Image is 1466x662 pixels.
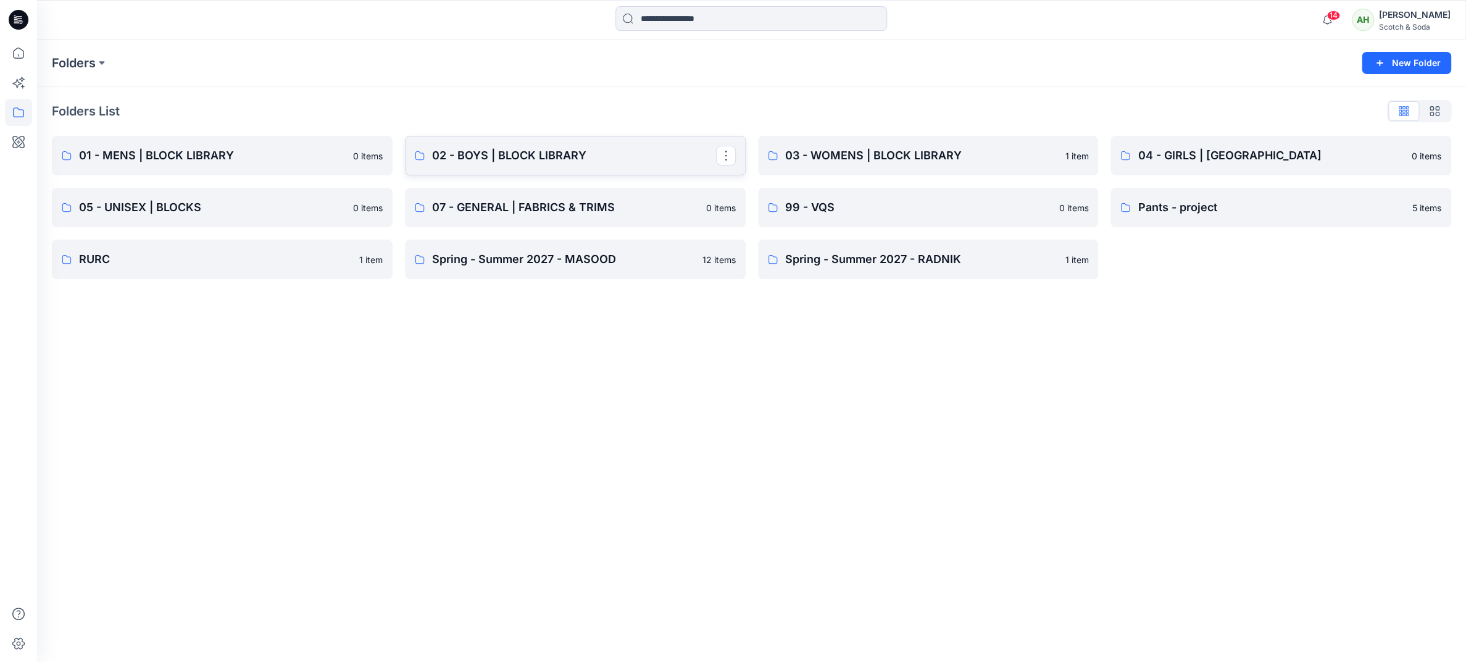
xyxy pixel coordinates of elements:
[359,253,383,266] p: 1 item
[785,199,1052,216] p: 99 - VQS
[432,199,699,216] p: 07 - GENERAL | FABRICS & TRIMS
[405,188,746,227] a: 07 - GENERAL | FABRICS & TRIMS0 items
[79,147,346,164] p: 01 - MENS | BLOCK LIBRARY
[1059,201,1088,214] p: 0 items
[1138,199,1405,216] p: Pants - project
[52,188,393,227] a: 05 - UNISEX | BLOCKS0 items
[1352,9,1374,31] div: AH
[353,201,383,214] p: 0 items
[702,253,736,266] p: 12 items
[706,201,736,214] p: 0 items
[1065,253,1088,266] p: 1 item
[353,149,383,162] p: 0 items
[1379,7,1451,22] div: [PERSON_NAME]
[432,251,695,268] p: Spring - Summer 2027 - MASOOD
[785,251,1058,268] p: Spring - Summer 2027 - RADNIK
[758,136,1099,175] a: 03 - WOMENS | BLOCK LIBRARY1 item
[79,199,346,216] p: 05 - UNISEX | BLOCKS
[1065,149,1088,162] p: 1 item
[1326,10,1340,20] span: 14
[758,240,1099,279] a: Spring - Summer 2027 - RADNIK1 item
[405,240,746,279] a: Spring - Summer 2027 - MASOOD12 items
[1138,147,1404,164] p: 04 - GIRLS | [GEOGRAPHIC_DATA]
[405,136,746,175] a: 02 - BOYS | BLOCK LIBRARY
[1412,149,1441,162] p: 0 items
[1362,52,1451,74] button: New Folder
[1379,22,1451,31] div: Scotch & Soda
[52,136,393,175] a: 01 - MENS | BLOCK LIBRARY0 items
[79,251,352,268] p: RURC
[785,147,1058,164] p: 03 - WOMENS | BLOCK LIBRARY
[52,240,393,279] a: RURC1 item
[1412,201,1441,214] p: 5 items
[52,102,120,120] p: Folders List
[52,54,96,72] a: Folders
[1110,188,1451,227] a: Pants - project5 items
[432,147,716,164] p: 02 - BOYS | BLOCK LIBRARY
[758,188,1099,227] a: 99 - VQS0 items
[1110,136,1451,175] a: 04 - GIRLS | [GEOGRAPHIC_DATA]0 items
